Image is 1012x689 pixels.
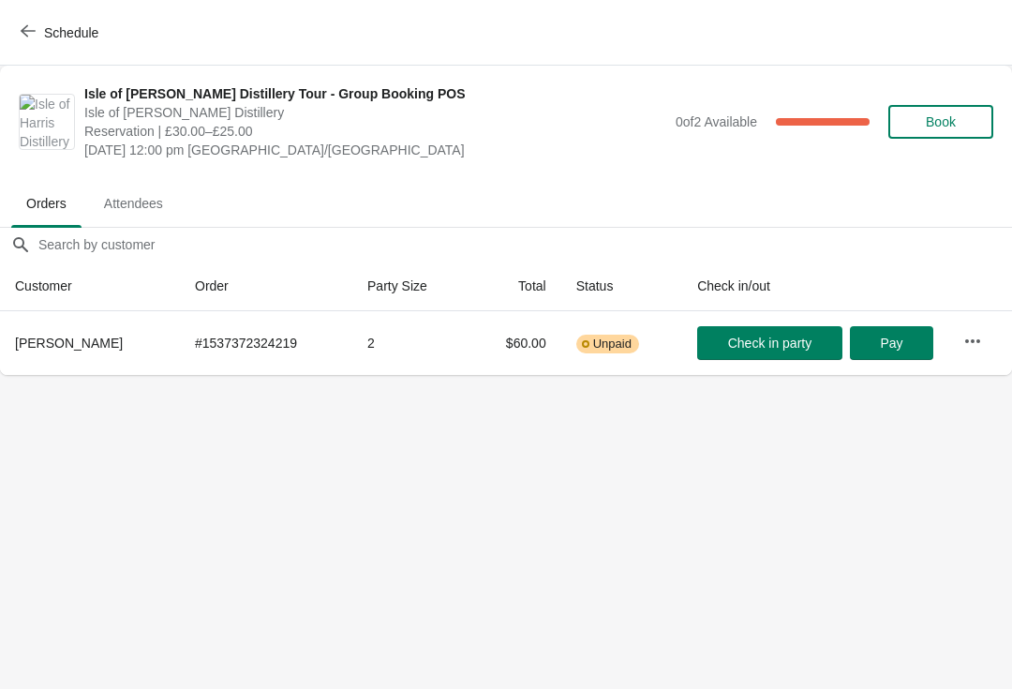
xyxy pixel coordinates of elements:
span: [PERSON_NAME] [15,336,123,351]
button: Book [888,105,993,139]
button: Pay [850,326,933,360]
span: Book [926,114,956,129]
span: Unpaid [593,337,632,352]
td: 2 [352,311,469,375]
button: Schedule [9,16,113,50]
span: 0 of 2 Available [676,114,757,129]
span: Check in party [728,336,811,351]
span: Schedule [44,25,98,40]
button: Check in party [697,326,842,360]
span: Isle of [PERSON_NAME] Distillery [84,103,666,122]
span: [DATE] 12:00 pm [GEOGRAPHIC_DATA]/[GEOGRAPHIC_DATA] [84,141,666,159]
td: # 1537372324219 [180,311,352,375]
th: Check in/out [682,262,948,311]
th: Total [469,262,561,311]
span: Attendees [89,187,178,220]
span: Pay [880,336,902,351]
th: Order [180,262,352,311]
img: Isle of Harris Distillery Tour - Group Booking POS [20,95,74,149]
th: Party Size [352,262,469,311]
span: Isle of [PERSON_NAME] Distillery Tour - Group Booking POS [84,84,666,103]
input: Search by customer [37,228,1012,262]
th: Status [561,262,682,311]
span: Orders [11,187,82,220]
td: $60.00 [469,311,561,375]
span: Reservation | £30.00–£25.00 [84,122,666,141]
